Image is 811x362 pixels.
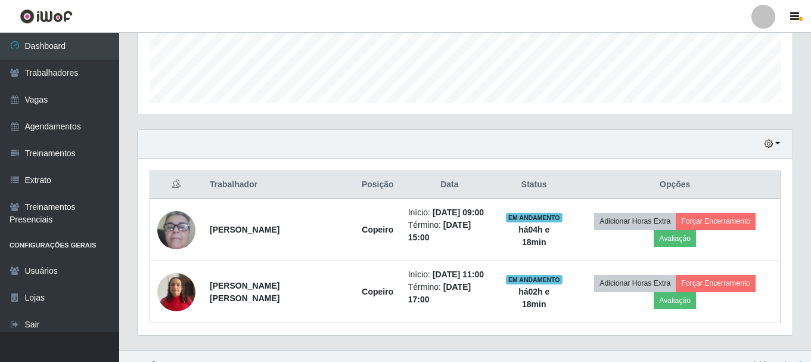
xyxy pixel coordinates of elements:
img: CoreUI Logo [20,9,73,24]
span: EM ANDAMENTO [506,275,563,284]
strong: há 02 h e 18 min [518,287,549,309]
time: [DATE] 09:00 [433,208,484,217]
strong: Copeiro [362,287,393,296]
img: 1705182808004.jpeg [157,191,195,270]
th: Data [401,171,498,199]
button: Avaliação [654,230,696,247]
li: Término: [408,219,491,244]
button: Forçar Encerramento [676,275,756,292]
th: Trabalhador [203,171,355,199]
button: Avaliação [654,292,696,309]
button: Adicionar Horas Extra [594,213,676,230]
strong: Copeiro [362,225,393,234]
li: Início: [408,268,491,281]
button: Adicionar Horas Extra [594,275,676,292]
button: Forçar Encerramento [676,213,756,230]
th: Posição [355,171,401,199]
strong: há 04 h e 18 min [518,225,549,247]
th: Status [498,171,570,199]
th: Opções [570,171,780,199]
strong: [PERSON_NAME] [210,225,279,234]
strong: [PERSON_NAME] [PERSON_NAME] [210,281,279,303]
span: EM ANDAMENTO [506,213,563,222]
li: Término: [408,281,491,306]
img: 1737135977494.jpeg [157,267,195,317]
time: [DATE] 11:00 [433,270,484,279]
li: Início: [408,206,491,219]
